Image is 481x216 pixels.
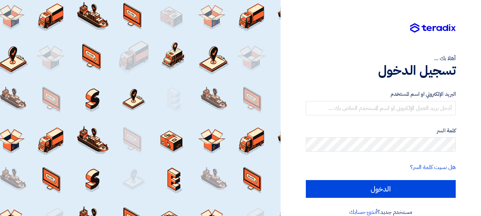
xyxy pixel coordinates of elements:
a: هل نسيت كلمة السر؟ [410,163,456,172]
label: كلمة السر [306,127,456,135]
input: أدخل بريد العمل الإلكتروني او اسم المستخدم الخاص بك ... [306,101,456,115]
div: أهلا بك ... [306,54,456,63]
img: Teradix logo [410,23,456,33]
label: البريد الإلكتروني او اسم المستخدم [306,90,456,98]
h1: تسجيل الدخول [306,63,456,78]
input: الدخول [306,180,456,198]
